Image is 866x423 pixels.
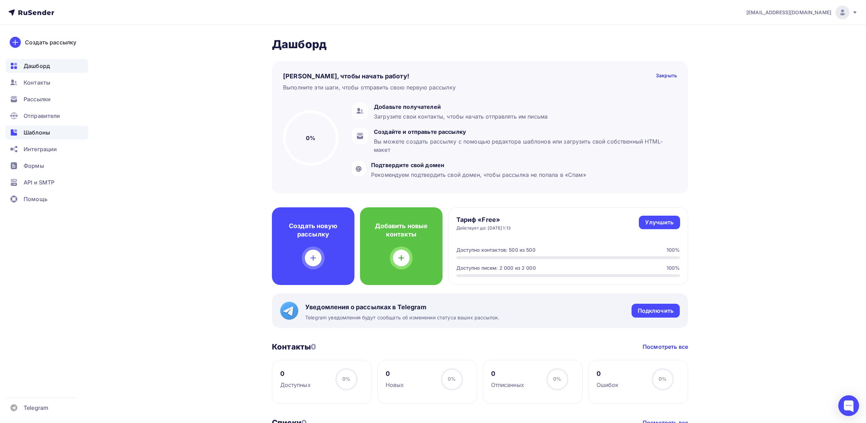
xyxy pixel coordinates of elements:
[306,134,315,142] h5: 0%
[667,247,680,253] div: 100%
[6,126,88,139] a: Шаблоны
[305,303,499,311] span: Уведомления о рассылках в Telegram
[283,72,409,80] h4: [PERSON_NAME], чтобы начать работу!
[456,216,511,224] h4: Тариф «Free»
[311,342,316,351] span: 0
[371,171,586,179] div: Рекомендуем подтвердить свой домен, чтобы рассылка не попала в «Спам»
[374,103,548,111] div: Добавьте получателей
[24,162,44,170] span: Формы
[456,247,535,253] div: Доступно контактов: 500 из 500
[386,381,404,389] div: Новых
[656,72,677,80] div: Закрыть
[456,265,536,271] div: Доступно писем: 2 000 из 2 000
[24,112,60,120] span: Отправители
[24,195,48,203] span: Помощь
[374,128,674,136] div: Создайте и отправьте рассылку
[6,109,88,123] a: Отправители
[746,6,858,19] a: [EMAIL_ADDRESS][DOMAIN_NAME]
[24,178,54,187] span: API и SMTP
[6,59,88,73] a: Дашборд
[24,404,48,412] span: Telegram
[371,161,586,169] div: Подтвердите свой домен
[24,95,51,103] span: Рассылки
[645,218,674,226] div: Улучшить
[597,381,619,389] div: Ошибок
[305,314,499,321] span: Telegram уведомления будут сообщать об изменении статуса ваших рассылок.
[272,37,688,51] h2: Дашборд
[659,376,667,382] span: 0%
[25,38,76,46] div: Создать рассылку
[491,381,524,389] div: Отписанных
[667,265,680,271] div: 100%
[283,83,456,92] div: Выполните эти шаги, чтобы отправить свою первую рассылку
[24,145,57,153] span: Интеграции
[280,370,311,378] div: 0
[643,343,688,351] a: Посмотреть все
[456,225,511,231] div: Действует до: [DATE] 1:13
[24,78,50,87] span: Контакты
[374,137,674,154] div: Вы можете создать рассылку с помощью редактора шаблонов или загрузить свой собственный HTML-макет
[342,376,350,382] span: 0%
[448,376,456,382] span: 0%
[597,370,619,378] div: 0
[6,76,88,89] a: Контакты
[553,376,561,382] span: 0%
[746,9,831,16] span: [EMAIL_ADDRESS][DOMAIN_NAME]
[6,92,88,106] a: Рассылки
[24,128,50,137] span: Шаблоны
[371,222,431,239] h4: Добавить новые контакты
[272,342,316,352] h3: Контакты
[24,62,50,70] span: Дашборд
[386,370,404,378] div: 0
[6,159,88,173] a: Формы
[638,307,674,315] div: Подключить
[283,222,343,239] h4: Создать новую рассылку
[280,381,311,389] div: Доступных
[491,370,524,378] div: 0
[374,112,548,121] div: Загрузите свои контакты, чтобы начать отправлять им письма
